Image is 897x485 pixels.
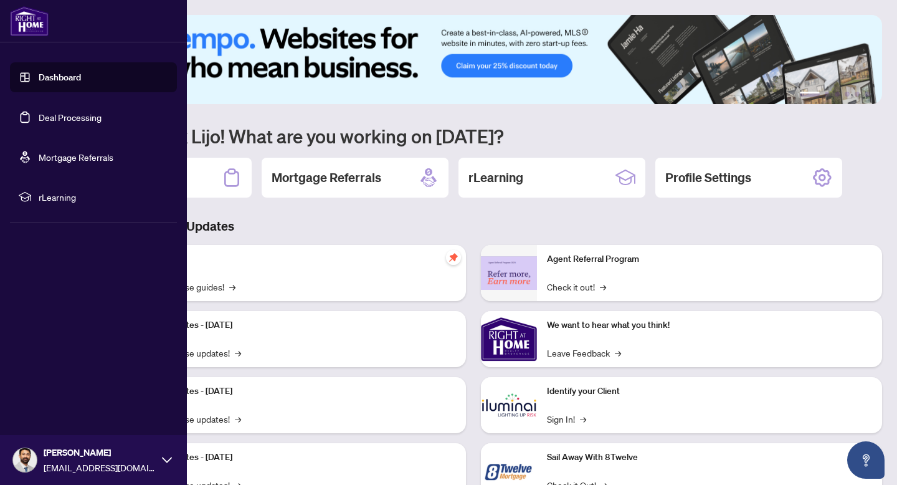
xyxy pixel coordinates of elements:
h3: Brokerage & Industry Updates [65,218,882,235]
h2: rLearning [468,169,523,186]
span: → [580,412,586,426]
h2: Mortgage Referrals [272,169,381,186]
a: Dashboard [39,72,81,83]
img: Profile Icon [13,448,37,472]
span: pushpin [446,250,461,265]
p: We want to hear what you think! [547,319,872,332]
span: → [600,280,606,294]
button: 5 [855,92,860,97]
img: Identify your Client [481,377,537,433]
a: Sign In!→ [547,412,586,426]
p: Agent Referral Program [547,252,872,266]
p: Self-Help [131,252,456,266]
img: Agent Referral Program [481,256,537,291]
span: → [229,280,235,294]
img: We want to hear what you think! [481,311,537,367]
h1: Welcome back Lijo! What are you working on [DATE]? [65,124,882,148]
h2: Profile Settings [665,169,751,186]
a: Check it out!→ [547,280,606,294]
span: → [235,346,241,360]
p: Platform Updates - [DATE] [131,319,456,332]
button: Open asap [847,441,885,479]
span: → [235,412,241,426]
a: Deal Processing [39,112,102,123]
a: Leave Feedback→ [547,346,621,360]
button: 1 [800,92,820,97]
p: Platform Updates - [DATE] [131,385,456,398]
p: Sail Away With 8Twelve [547,451,872,464]
a: Mortgage Referrals [39,151,113,163]
p: Identify your Client [547,385,872,398]
span: [PERSON_NAME] [44,446,156,459]
p: Platform Updates - [DATE] [131,451,456,464]
button: 2 [825,92,830,97]
button: 3 [835,92,840,97]
button: 4 [845,92,850,97]
span: rLearning [39,190,168,204]
span: [EMAIL_ADDRESS][DOMAIN_NAME] [44,461,156,474]
span: → [615,346,621,360]
img: logo [10,6,49,36]
img: Slide 0 [65,15,882,104]
button: 6 [865,92,870,97]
